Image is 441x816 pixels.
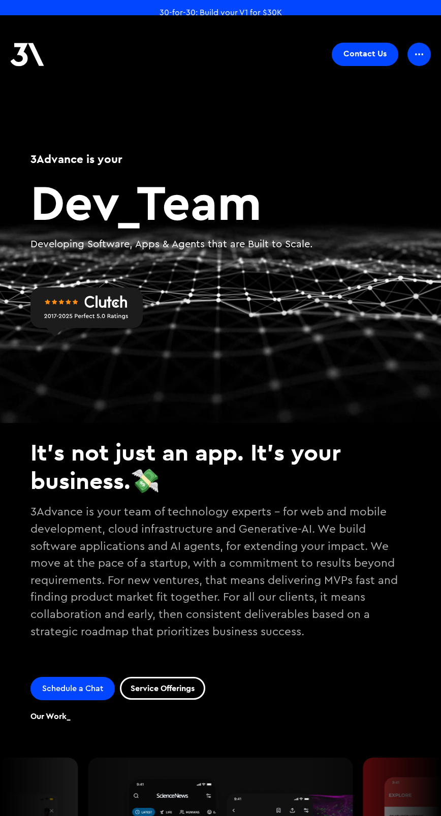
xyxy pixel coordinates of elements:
[30,677,115,700] a: Schedule a Chat
[137,170,262,233] span: Team
[30,152,122,166] span: 3Advance is your
[30,506,398,637] span: 3Advance is your team of technology experts - for web and mobile development, cloud infrastructur...
[160,7,282,18] a: 30-for-30: Build your V1 for $30K
[160,9,282,17] span: 30-for-30: Build your V1 for $30K
[343,48,387,59] span: Contact Us
[30,170,116,233] span: Dev
[120,677,205,700] a: Service Offerings
[116,170,137,233] span: _
[30,711,71,722] span: Our Work_
[30,239,313,249] span: Developing Software, Apps & Agents that are Built to Scale.
[42,684,103,693] span: Schedule a Chat
[332,43,398,66] a: Contact Us
[131,683,195,694] span: Service Offerings
[30,437,341,495] span: It's not just an app. It's your business.💸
